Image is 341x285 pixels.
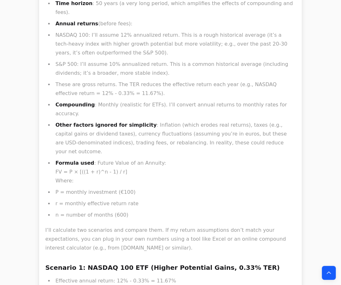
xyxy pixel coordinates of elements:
[54,199,296,208] li: r = monthly effective return rate
[54,19,296,28] li: (before fees):
[54,121,296,156] li: : Inflation (which erodes real returns), taxes (e.g., capital gains or dividend taxes), currency ...
[54,211,296,219] li: n = number of months (600)
[54,60,296,78] li: S&P 500: I’ll assume 10% annualized return. This is a common historical average (including divide...
[322,266,336,280] button: Back to top
[45,263,296,273] h3: Scenario 1: NASDAQ 100 ETF (Higher Potential Gains, 0.33% TER)
[54,80,296,98] li: These are gross returns. The TER reduces the effective return each year (e.g., NASDAQ effective r...
[55,102,95,108] strong: Compounding
[55,160,94,166] strong: Formula used
[55,0,93,6] strong: Time horizon
[45,226,296,252] p: I’ll calculate two scenarios and compare them. If my return assumptions don’t match your expectat...
[55,122,157,128] strong: Other factors ignored for simplicity
[55,21,98,27] strong: Annual returns
[54,188,296,197] li: P = monthly investment (€100)
[54,159,296,185] li: : Future Value of an Annuity: FV = P × [((1 + r)^n - 1) / r] Where:
[54,31,296,57] li: NASDAQ 100: I’ll assume 12% annualized return. This is a rough historical average (it’s a tech-he...
[54,100,296,118] li: : Monthly (realistic for ETFs). I’ll convert annual returns to monthly rates for accuracy.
